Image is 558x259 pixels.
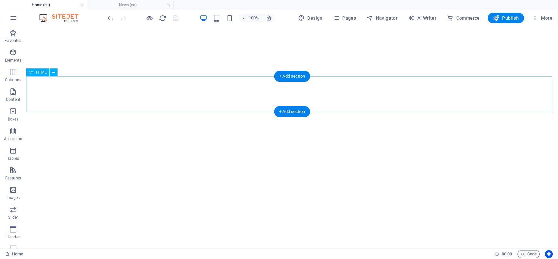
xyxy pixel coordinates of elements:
span: Pages [333,15,356,21]
button: undo [106,14,114,22]
p: Accordion [4,136,22,141]
button: Code [517,250,540,258]
span: Design [298,15,323,21]
button: reload [159,14,166,22]
p: Columns [5,77,21,83]
div: + Add section [274,106,310,117]
div: Design (Ctrl+Alt+Y) [296,13,325,23]
p: Features [5,176,21,181]
p: Images [7,195,20,200]
button: Usercentrics [545,250,553,258]
h6: Session time [495,250,512,258]
button: Publish [488,13,524,23]
span: HTML [36,70,47,74]
span: : [506,251,507,256]
h4: News (en) [87,1,174,9]
button: AI Writer [405,13,439,23]
h6: 100% [249,14,259,22]
span: AI Writer [408,15,436,21]
span: More [532,15,552,21]
img: Editor Logo [38,14,87,22]
button: Design [296,13,325,23]
span: Commerce [447,15,480,21]
p: Slider [8,215,18,220]
button: Pages [330,13,359,23]
span: 00 00 [502,250,512,258]
a: Click to cancel selection. Double-click to open Pages [5,250,23,258]
p: Content [6,97,20,102]
span: Navigator [366,15,397,21]
span: Code [520,250,537,258]
p: Boxes [8,117,19,122]
p: Tables [7,156,19,161]
button: 100% [239,14,262,22]
p: Favorites [5,38,21,43]
button: More [529,13,555,23]
i: On resize automatically adjust zoom level to fit chosen device. [266,15,272,21]
i: Reload page [159,14,166,22]
button: Navigator [364,13,400,23]
button: Commerce [444,13,482,23]
p: Elements [5,58,22,63]
div: + Add section [274,71,310,82]
span: Publish [493,15,519,21]
p: Header [7,234,20,240]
